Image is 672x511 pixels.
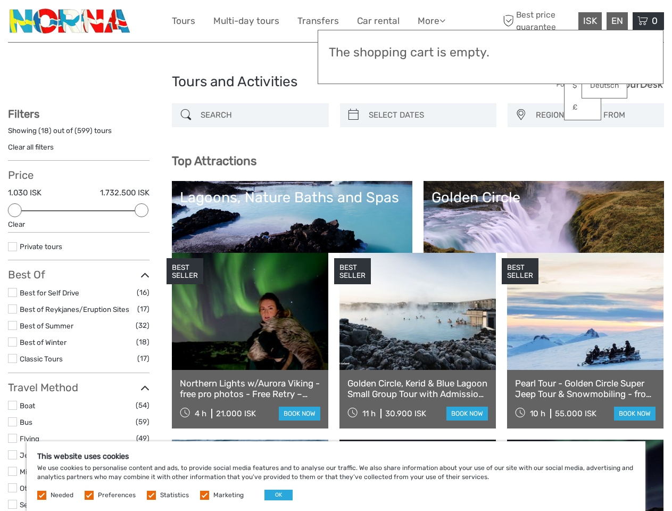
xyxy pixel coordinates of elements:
[20,322,73,330] a: Best of Summer
[364,106,491,125] input: SELECT DATES
[8,169,150,182] h3: Price
[8,126,150,142] div: Showing ( ) out of ( ) tours
[8,268,150,281] h3: Best Of
[20,467,65,476] a: Mini Bus / Car
[213,13,279,29] a: Multi-day tours
[20,338,67,347] a: Best of Winter
[172,154,256,168] b: Top Attractions
[446,407,488,421] a: book now
[37,452,635,461] h5: This website uses cookies
[385,409,426,418] div: 30.900 ISK
[418,13,445,29] a: More
[264,490,293,500] button: OK
[98,491,136,500] label: Preferences
[196,106,323,125] input: SEARCH
[137,352,150,365] span: (17)
[565,98,601,117] a: £
[362,409,376,418] span: 11 h
[8,8,133,34] img: 3202-b9b3bc54-fa5a-4c2d-a914-9444aec66679_logo_small.png
[8,219,150,229] div: Clear
[614,407,656,421] a: book now
[27,441,645,511] div: We use cookies to personalise content and ads, to provide social media features and to analyse ou...
[136,319,150,332] span: (32)
[20,418,32,426] a: Bus
[329,45,652,60] h3: The shopping cart is empty.
[607,12,628,30] div: EN
[20,242,62,251] a: Private tours
[8,143,54,151] a: Clear all filters
[172,73,500,90] h1: Tours and Activities
[8,187,42,199] label: 1.030 ISK
[136,416,150,428] span: (59)
[51,491,73,500] label: Needed
[432,189,656,206] div: Golden Circle
[195,409,206,418] span: 4 h
[180,189,404,206] div: Lagoons, Nature Baths and Spas
[502,258,538,285] div: BEST SELLER
[137,303,150,315] span: (17)
[172,13,195,29] a: Tours
[347,378,488,400] a: Golden Circle, Kerid & Blue Lagoon Small Group Tour with Admission Ticket
[20,401,35,410] a: Boat
[20,434,39,443] a: Flying
[136,336,150,348] span: (18)
[8,381,150,394] h3: Travel Method
[556,78,664,91] img: PurchaseViaTourDesk.png
[531,106,659,124] button: REGION / STARTS FROM
[160,491,189,500] label: Statistics
[565,76,601,95] a: $
[15,19,120,27] p: We're away right now. Please check back later!
[41,126,49,136] label: 18
[500,9,576,32] span: Best price guarantee
[334,258,371,285] div: BEST SELLER
[20,500,53,509] a: Self-Drive
[167,258,203,285] div: BEST SELLER
[20,289,79,297] a: Best for Self Drive
[530,409,545,418] span: 10 h
[583,15,597,26] span: ISK
[136,399,150,411] span: (54)
[180,378,320,400] a: Northern Lights w/Aurora Viking - free pro photos - Free Retry – minibus
[279,407,320,421] a: book now
[20,355,63,363] a: Classic Tours
[20,451,56,459] a: Jeep / 4x4
[77,126,90,136] label: 599
[357,13,400,29] a: Car rental
[582,76,627,95] a: Deutsch
[213,491,244,500] label: Marketing
[216,409,256,418] div: 21.000 ISK
[432,189,656,263] a: Golden Circle
[100,187,150,199] label: 1.732.500 ISK
[137,286,150,299] span: (16)
[20,305,129,314] a: Best of Reykjanes/Eruption Sites
[297,13,339,29] a: Transfers
[20,484,81,492] a: Other / Non-Travel
[8,108,39,120] strong: Filters
[555,409,596,418] div: 55.000 ISK
[650,15,659,26] span: 0
[122,17,135,29] button: Open LiveChat chat widget
[515,378,656,400] a: Pearl Tour - Golden Circle Super Jeep Tour & Snowmobiling - from [GEOGRAPHIC_DATA]
[136,432,150,444] span: (49)
[180,189,404,263] a: Lagoons, Nature Baths and Spas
